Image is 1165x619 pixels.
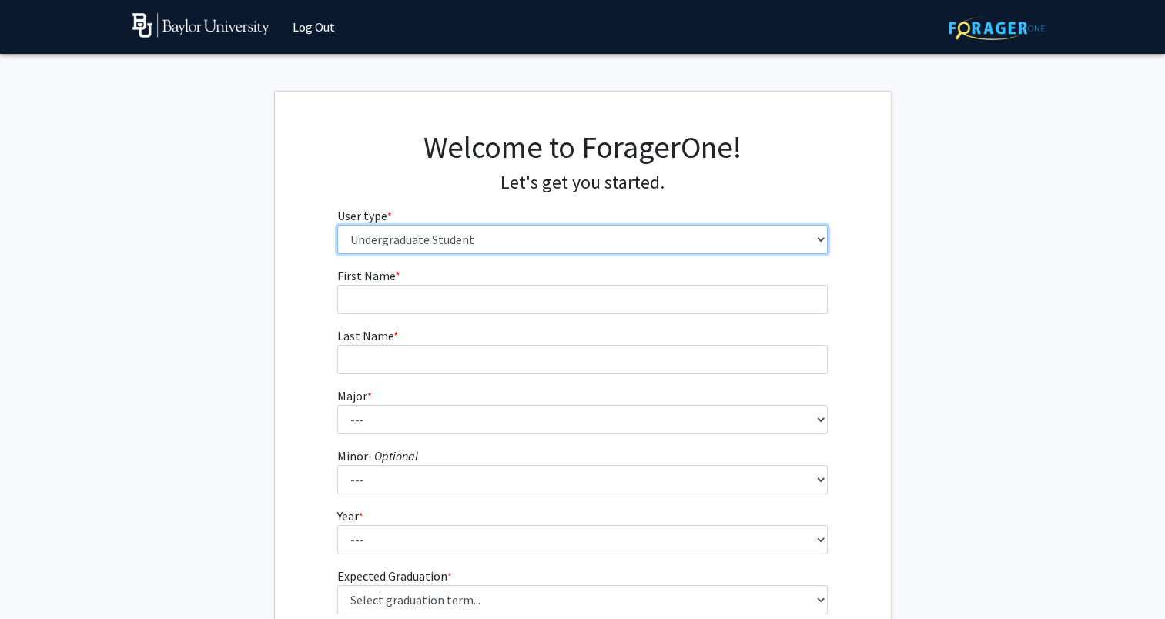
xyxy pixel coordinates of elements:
[337,567,452,585] label: Expected Graduation
[132,13,270,38] img: Baylor University Logo
[337,507,363,525] label: Year
[337,172,828,194] h4: Let's get you started.
[337,206,392,225] label: User type
[337,268,395,283] span: First Name
[337,386,372,405] label: Major
[337,328,393,343] span: Last Name
[368,448,418,463] i: - Optional
[949,16,1045,40] img: ForagerOne Logo
[12,550,65,607] iframe: Chat
[337,129,828,166] h1: Welcome to ForagerOne!
[337,447,418,465] label: Minor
